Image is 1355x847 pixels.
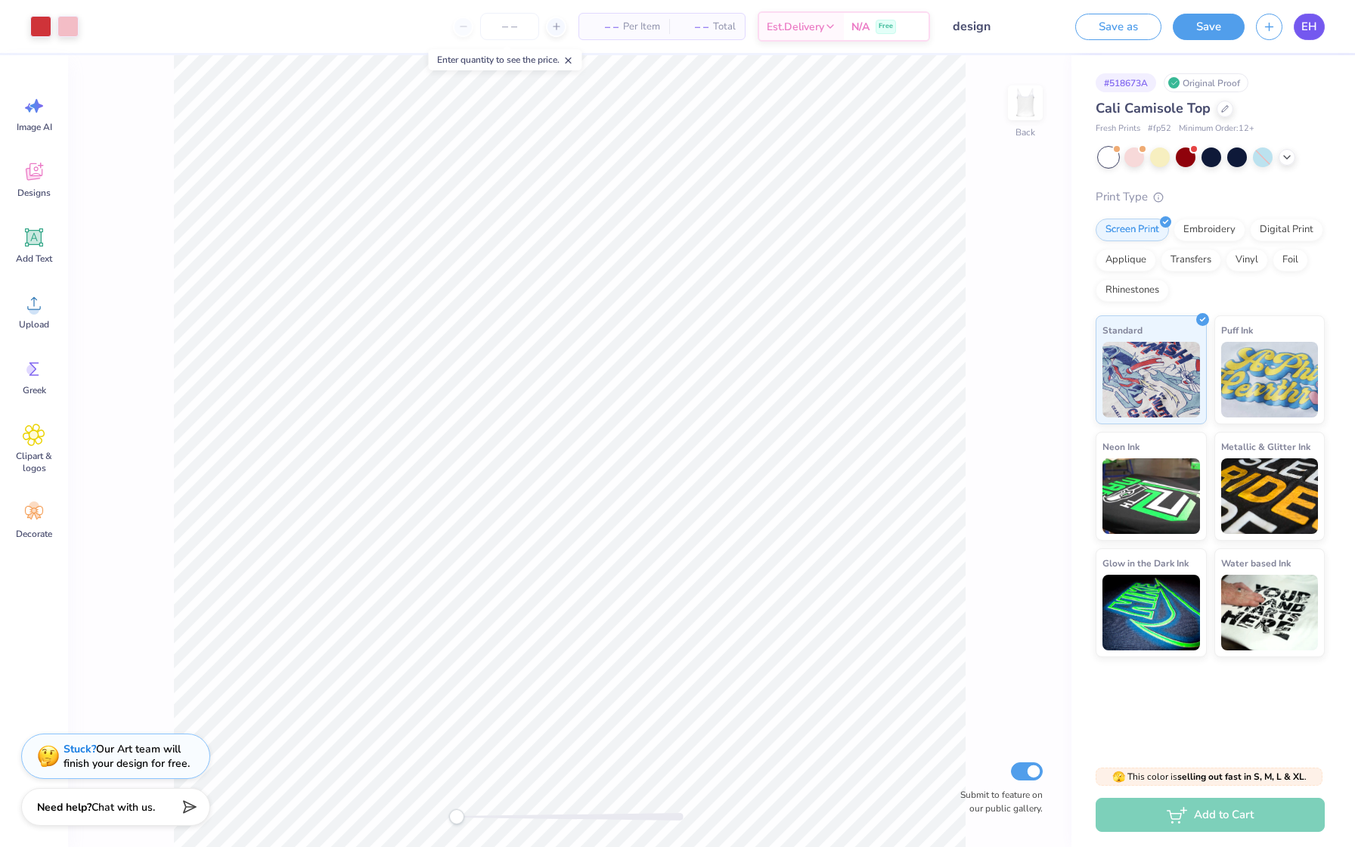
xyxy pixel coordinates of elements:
span: Total [713,19,736,35]
button: Save [1173,14,1245,40]
div: Transfers [1161,249,1221,271]
img: Back [1010,88,1040,118]
div: Foil [1273,249,1308,271]
img: Neon Ink [1102,458,1200,534]
span: Cali Camisole Top [1096,99,1211,117]
span: Water based Ink [1221,555,1291,571]
img: Glow in the Dark Ink [1102,575,1200,650]
label: Submit to feature on our public gallery. [952,788,1043,815]
div: Embroidery [1174,219,1245,241]
span: Metallic & Glitter Ink [1221,439,1310,455]
span: Fresh Prints [1096,123,1140,135]
span: N/A [851,19,870,35]
span: Greek [23,384,46,396]
div: Back [1015,126,1035,139]
span: Puff Ink [1221,322,1253,338]
div: Original Proof [1164,73,1248,92]
img: Standard [1102,342,1200,417]
img: Water based Ink [1221,575,1319,650]
div: Print Type [1096,188,1325,206]
span: Neon Ink [1102,439,1140,455]
div: Our Art team will finish your design for free. [64,742,190,771]
div: Rhinestones [1096,279,1169,302]
strong: Need help? [37,800,91,814]
a: EH [1294,14,1325,40]
span: Free [879,21,893,32]
div: # 518673A [1096,73,1156,92]
span: Est. Delivery [767,19,824,35]
button: Save as [1075,14,1161,40]
div: Vinyl [1226,249,1268,271]
div: Screen Print [1096,219,1169,241]
span: – – [588,19,619,35]
span: Minimum Order: 12 + [1179,123,1254,135]
input: Untitled Design [941,11,1053,42]
span: Standard [1102,322,1143,338]
span: # fp52 [1148,123,1171,135]
span: 🫣 [1112,770,1125,784]
strong: selling out fast in S, M, L & XL [1177,771,1304,783]
span: Glow in the Dark Ink [1102,555,1189,571]
input: – – [480,13,539,40]
span: Chat with us. [91,800,155,814]
span: EH [1301,18,1317,36]
span: Image AI [17,121,52,133]
strong: Stuck? [64,742,96,756]
span: This color is . [1112,770,1307,783]
img: Metallic & Glitter Ink [1221,458,1319,534]
span: Clipart & logos [9,450,59,474]
span: – – [678,19,709,35]
span: Designs [17,187,51,199]
div: Accessibility label [449,809,464,824]
span: Upload [19,318,49,330]
span: Decorate [16,528,52,540]
div: Enter quantity to see the price. [429,49,582,70]
img: Puff Ink [1221,342,1319,417]
span: Add Text [16,253,52,265]
div: Applique [1096,249,1156,271]
div: Digital Print [1250,219,1323,241]
span: Per Item [623,19,660,35]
